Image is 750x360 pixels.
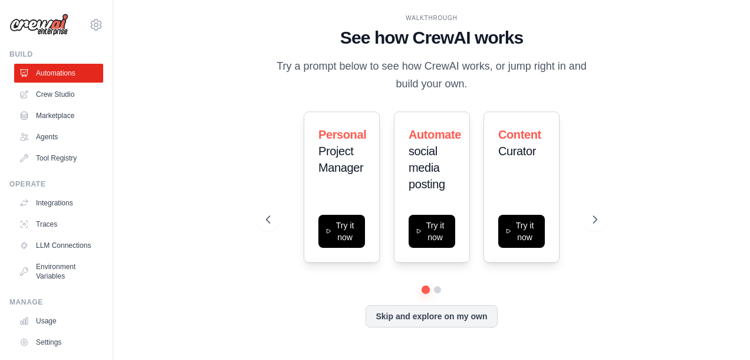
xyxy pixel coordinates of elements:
a: Agents [14,127,103,146]
span: Curator [498,145,536,158]
h1: See how CrewAI works [266,27,597,48]
a: Settings [14,333,103,352]
a: Integrations [14,194,103,212]
a: LLM Connections [14,236,103,255]
img: Logo [9,14,68,36]
span: Content [498,128,541,141]
div: WALKTHROUGH [266,14,597,22]
a: Usage [14,312,103,330]
p: Try a prompt below to see how CrewAI works, or jump right in and build your own. [266,58,597,93]
span: Automate [409,128,461,141]
span: social media posting [409,145,445,191]
a: Automations [14,64,103,83]
span: Project Manager [318,145,363,174]
button: Try it now [498,215,545,248]
div: Manage [9,297,103,307]
a: Marketplace [14,106,103,125]
span: Personal [318,128,366,141]
button: Try it now [409,215,455,248]
div: Build [9,50,103,59]
button: Skip and explore on my own [366,305,497,328]
div: Operate [9,179,103,189]
a: Environment Variables [14,257,103,286]
a: Tool Registry [14,149,103,168]
a: Traces [14,215,103,234]
a: Crew Studio [14,85,103,104]
button: Try it now [318,215,365,248]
